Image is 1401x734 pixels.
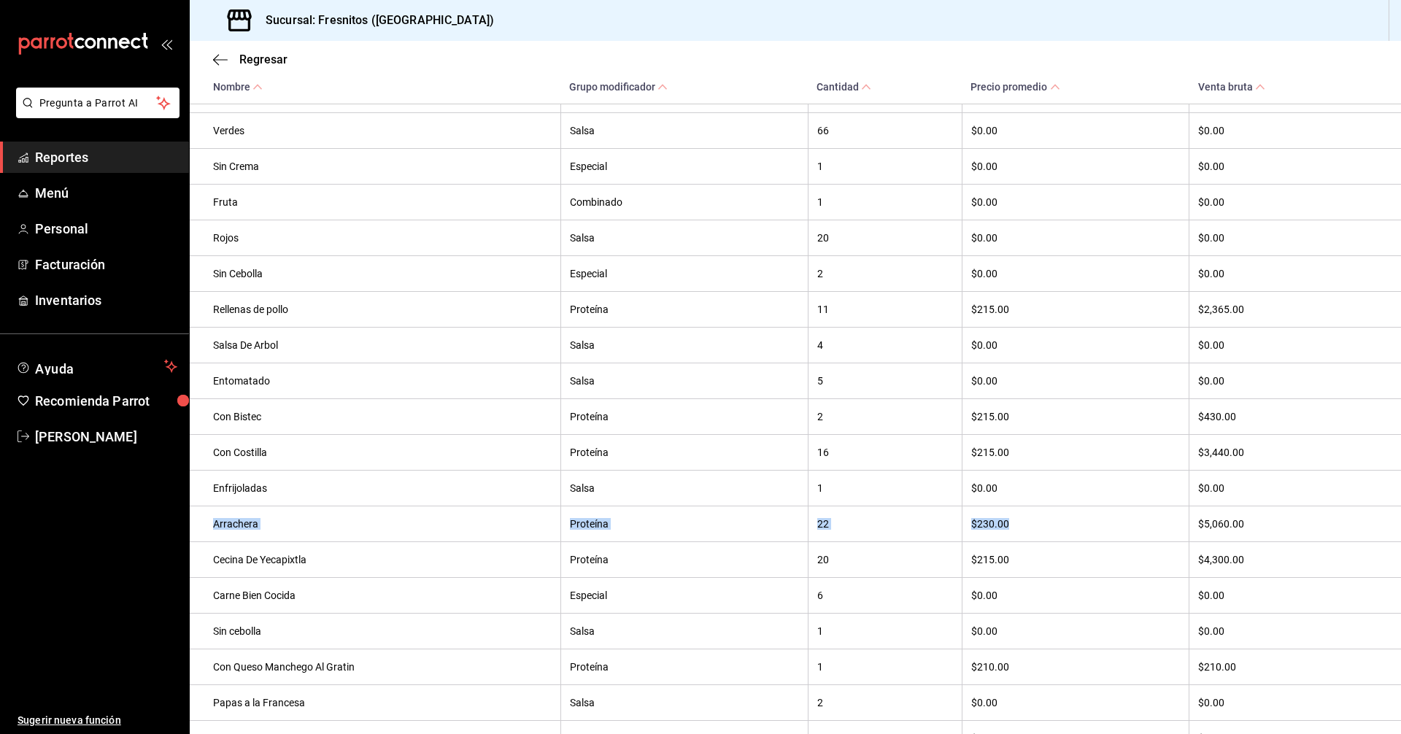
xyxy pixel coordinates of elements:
[190,541,560,577] th: Cecina De Yecapixtla
[808,613,962,649] th: 1
[808,470,962,506] th: 1
[808,291,962,327] th: 11
[962,220,1189,255] th: $0.00
[190,291,560,327] th: Rellenas de pollo
[962,184,1189,220] th: $0.00
[962,363,1189,398] th: $0.00
[190,398,560,434] th: Con Bistec
[190,255,560,291] th: Sin Cebolla
[1189,220,1401,255] th: $0.00
[962,506,1189,541] th: $230.00
[35,147,177,167] span: Reportes
[560,541,808,577] th: Proteína
[560,363,808,398] th: Salsa
[962,613,1189,649] th: $0.00
[808,649,962,684] th: 1
[35,358,158,375] span: Ayuda
[808,684,962,720] th: 2
[1189,684,1401,720] th: $0.00
[1189,613,1401,649] th: $0.00
[35,427,177,447] span: [PERSON_NAME]
[190,470,560,506] th: Enfrijoladas
[560,112,808,148] th: Salsa
[190,506,560,541] th: Arrachera
[808,434,962,470] th: 16
[560,506,808,541] th: Proteína
[190,649,560,684] th: Con Queso Manchego Al Gratin
[560,220,808,255] th: Salsa
[190,684,560,720] th: Papas a la Francesa
[962,649,1189,684] th: $210.00
[962,541,1189,577] th: $215.00
[254,12,494,29] h3: Sucursal: Fresnitos ([GEOGRAPHIC_DATA])
[962,112,1189,148] th: $0.00
[962,434,1189,470] th: $215.00
[962,291,1189,327] th: $215.00
[190,434,560,470] th: Con Costilla
[1189,184,1401,220] th: $0.00
[560,255,808,291] th: Especial
[35,219,177,239] span: Personal
[808,506,962,541] th: 22
[962,470,1189,506] th: $0.00
[962,398,1189,434] th: $215.00
[560,327,808,363] th: Salsa
[1189,434,1401,470] th: $3,440.00
[808,541,962,577] th: 20
[190,112,560,148] th: Verdes
[808,220,962,255] th: 20
[35,255,177,274] span: Facturación
[213,80,263,92] span: Nombre
[962,577,1189,613] th: $0.00
[808,184,962,220] th: 1
[1189,363,1401,398] th: $0.00
[1189,506,1401,541] th: $5,060.00
[35,290,177,310] span: Inventarios
[190,184,560,220] th: Fruta
[962,148,1189,184] th: $0.00
[970,80,1060,92] span: Precio promedio
[18,713,177,728] span: Sugerir nueva función
[1189,255,1401,291] th: $0.00
[560,684,808,720] th: Salsa
[808,148,962,184] th: 1
[190,148,560,184] th: Sin Crema
[1198,80,1265,92] span: Venta bruta
[808,398,962,434] th: 2
[560,577,808,613] th: Especial
[962,684,1189,720] th: $0.00
[808,327,962,363] th: 4
[808,577,962,613] th: 6
[190,577,560,613] th: Carne Bien Cocida
[560,470,808,506] th: Salsa
[817,80,871,92] span: Cantidad
[962,255,1189,291] th: $0.00
[1189,112,1401,148] th: $0.00
[560,148,808,184] th: Especial
[560,649,808,684] th: Proteína
[39,96,157,111] span: Pregunta a Parrot AI
[560,613,808,649] th: Salsa
[560,398,808,434] th: Proteína
[213,53,287,66] button: Regresar
[808,363,962,398] th: 5
[1189,470,1401,506] th: $0.00
[190,220,560,255] th: Rojos
[1189,327,1401,363] th: $0.00
[1189,541,1401,577] th: $4,300.00
[239,53,287,66] span: Regresar
[10,106,180,121] a: Pregunta a Parrot AI
[560,184,808,220] th: Combinado
[1189,148,1401,184] th: $0.00
[190,613,560,649] th: Sin cebolla
[962,327,1189,363] th: $0.00
[35,391,177,411] span: Recomienda Parrot
[190,327,560,363] th: Salsa De Arbol
[808,112,962,148] th: 66
[161,38,172,50] button: open_drawer_menu
[1189,398,1401,434] th: $430.00
[569,80,668,92] span: Grupo modificador
[190,363,560,398] th: Entomatado
[560,434,808,470] th: Proteína
[1189,649,1401,684] th: $210.00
